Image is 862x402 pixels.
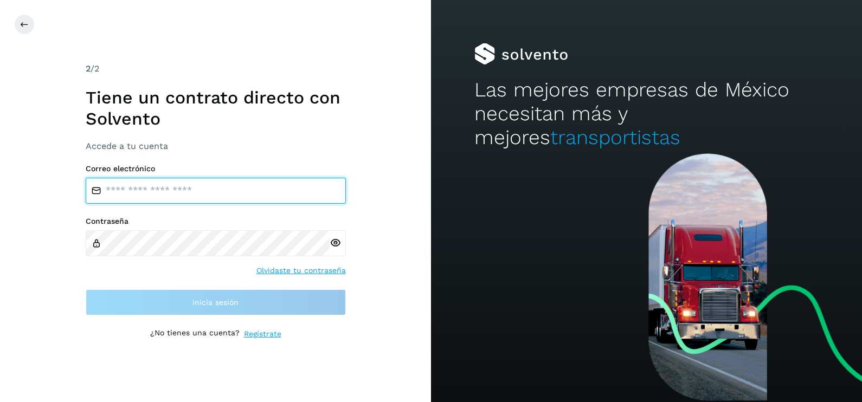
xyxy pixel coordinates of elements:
[86,141,346,151] h3: Accede a tu cuenta
[86,164,346,173] label: Correo electrónico
[86,63,91,74] span: 2
[550,126,680,149] span: transportistas
[244,328,281,340] a: Regístrate
[86,87,346,129] h1: Tiene un contrato directo con Solvento
[192,299,239,306] span: Inicia sesión
[474,78,819,150] h2: Las mejores empresas de México necesitan más y mejores
[86,62,346,75] div: /2
[256,265,346,276] a: Olvidaste tu contraseña
[86,289,346,315] button: Inicia sesión
[86,217,346,226] label: Contraseña
[150,328,240,340] p: ¿No tienes una cuenta?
